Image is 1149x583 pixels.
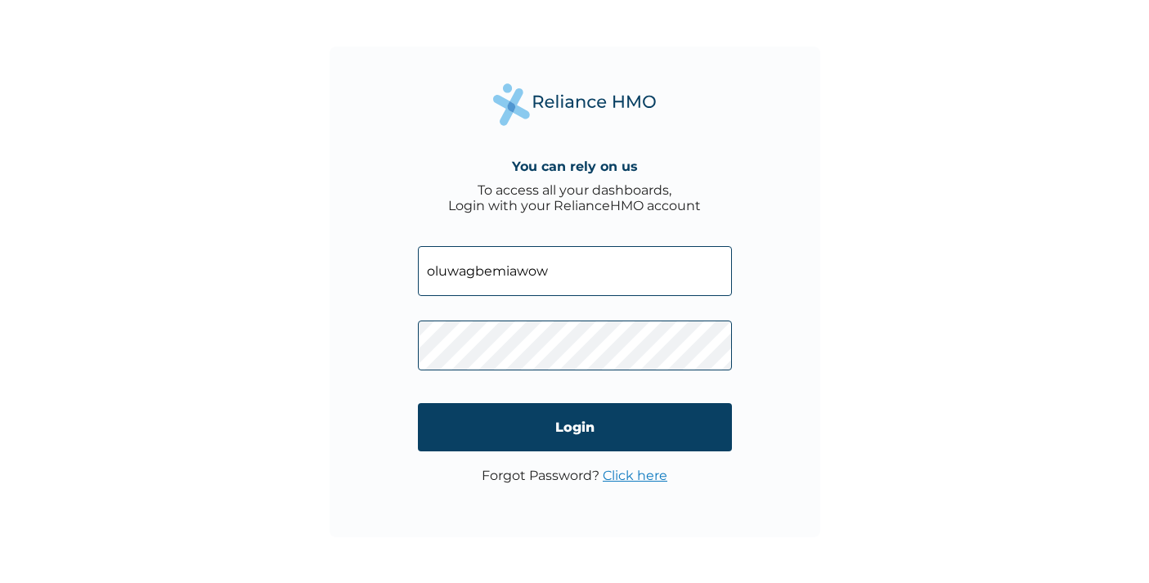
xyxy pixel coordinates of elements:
input: Email address or HMO ID [418,246,732,296]
img: Reliance Health's Logo [493,83,657,125]
h4: You can rely on us [512,159,638,174]
div: To access all your dashboards, Login with your RelianceHMO account [448,182,701,213]
p: Forgot Password? [482,468,667,483]
input: Login [418,403,732,451]
a: Click here [603,468,667,483]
